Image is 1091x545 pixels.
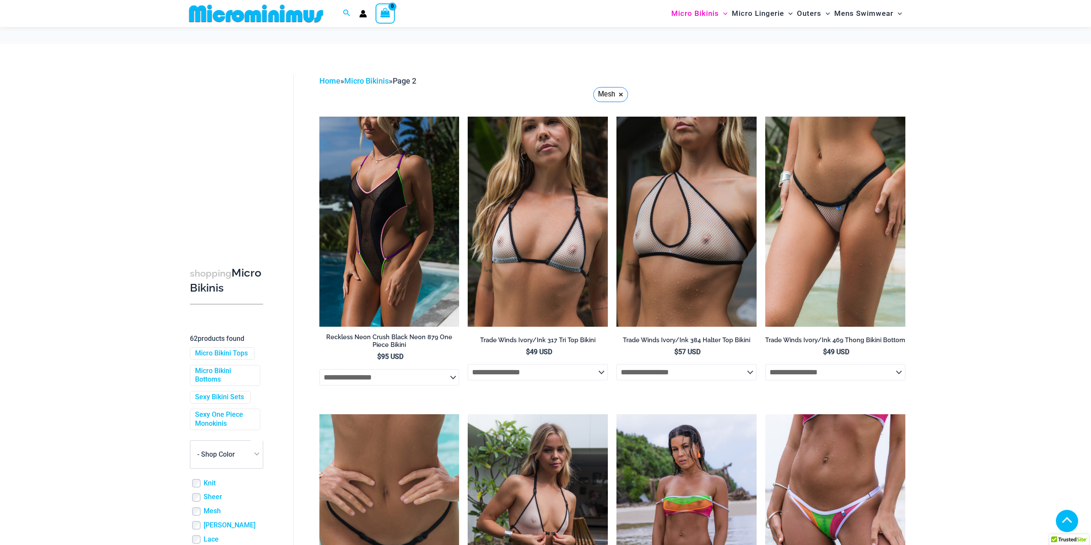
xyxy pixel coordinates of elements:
a: Micro BikinisMenu ToggleMenu Toggle [669,3,730,24]
span: shopping [190,268,231,279]
a: View Shopping Cart, empty [376,3,395,23]
a: Trade Winds Ivory/Ink 317 Tri Top Bikini [468,336,608,347]
h2: Reckless Neon Crush Black Neon 879 One Piece Bikini [319,333,460,349]
a: Mens SwimwearMenu ToggleMenu Toggle [832,3,904,24]
a: Micro Bikini Bottoms [195,367,253,385]
span: Menu Toggle [719,3,727,24]
a: Lace [204,535,219,544]
img: Reckless Neon Crush Black Neon 879 One Piece 01 [319,117,460,327]
img: Trade Winds IvoryInk 384 Top 01 [616,117,757,327]
span: Menu Toggle [893,3,902,24]
img: Trade Winds IvoryInk 469 Thong 01 [765,117,905,327]
a: Trade Winds IvoryInk 384 Top 01Trade Winds IvoryInk 384 Top 469 Thong 03Trade Winds IvoryInk 384 ... [616,117,757,327]
a: Reckless Neon Crush Black Neon 879 One Piece 01Reckless Neon Crush Black Neon 879 One Piece 09Rec... [319,117,460,327]
a: Reckless Neon Crush Black Neon 879 One Piece Bikini [319,333,460,352]
a: [PERSON_NAME] [204,521,255,530]
a: Trade Winds IvoryInk 469 Thong 01Trade Winds IvoryInk 317 Top 469 Thong 06Trade Winds IvoryInk 31... [765,117,905,327]
bdi: 49 USD [823,348,849,356]
span: Outers [797,3,821,24]
span: $ [526,348,530,356]
span: Menu Toggle [784,3,793,24]
span: × [619,91,623,98]
bdi: 95 USD [377,352,403,361]
a: Trade Winds Ivory/Ink 469 Thong Bikini Bottom [765,336,905,347]
a: Trade Winds Ivory/Ink 384 Halter Top Bikini [616,336,757,347]
a: Micro Bikinis [344,76,389,85]
h2: Trade Winds Ivory/Ink 384 Halter Top Bikini [616,336,757,344]
a: Trade Winds IvoryInk 317 Top 01Trade Winds IvoryInk 317 Top 469 Thong 03Trade Winds IvoryInk 317 ... [468,117,608,327]
a: Micro Bikini Tops [195,349,248,358]
a: Mesh × [593,87,628,102]
a: Micro LingerieMenu ToggleMenu Toggle [730,3,795,24]
bdi: 49 USD [526,348,552,356]
a: Search icon link [343,8,351,19]
a: Sexy One Piece Monokinis [195,410,253,428]
span: - Shop Color [190,441,263,468]
span: Micro Bikinis [671,3,719,24]
span: - Shop Color [190,440,263,469]
span: Micro Lingerie [732,3,784,24]
span: Page 2 [393,76,416,85]
a: Account icon link [359,10,367,18]
span: $ [377,352,381,361]
a: Mesh [204,507,221,516]
a: Knit [204,479,216,488]
span: » » [319,76,416,85]
img: MM SHOP LOGO FLAT [186,4,327,23]
span: - Shop Color [197,450,235,458]
span: 62 [190,334,198,343]
img: Trade Winds IvoryInk 317 Top 01 [468,117,608,327]
a: OutersMenu ToggleMenu Toggle [795,3,832,24]
iframe: TrustedSite Certified [190,68,267,239]
h3: Micro Bikinis [190,266,263,295]
h2: Trade Winds Ivory/Ink 469 Thong Bikini Bottom [765,336,905,344]
span: $ [823,348,827,356]
a: Sheer [204,493,222,502]
h2: Trade Winds Ivory/Ink 317 Tri Top Bikini [468,336,608,344]
span: Mesh [598,88,615,101]
a: Home [319,76,340,85]
a: Sexy Bikini Sets [195,393,244,402]
p: products found [190,332,263,346]
nav: Site Navigation [668,1,906,26]
span: Mens Swimwear [834,3,893,24]
bdi: 57 USD [674,348,700,356]
span: $ [674,348,678,356]
span: Menu Toggle [821,3,830,24]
